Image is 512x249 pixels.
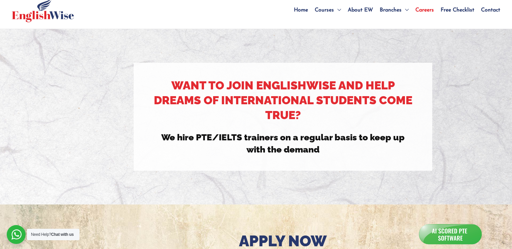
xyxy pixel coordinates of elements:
span: About EW [348,7,373,13]
img: icon_a.png [419,224,481,244]
h3: We hire PTE/IELTS trainers on a regular basis to keep up with the demand [152,131,414,156]
span: Branches [380,7,402,13]
span: Free Checklist [441,7,474,13]
span: Careers [415,7,434,13]
span: Contact [481,7,500,13]
span: Courses [315,7,334,13]
span: Need Help? [31,232,74,237]
strong: Chat with us [51,232,74,237]
span: Home [294,7,308,13]
strong: Want to join EnglishWise and help dreams of international students come true? [154,79,412,122]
